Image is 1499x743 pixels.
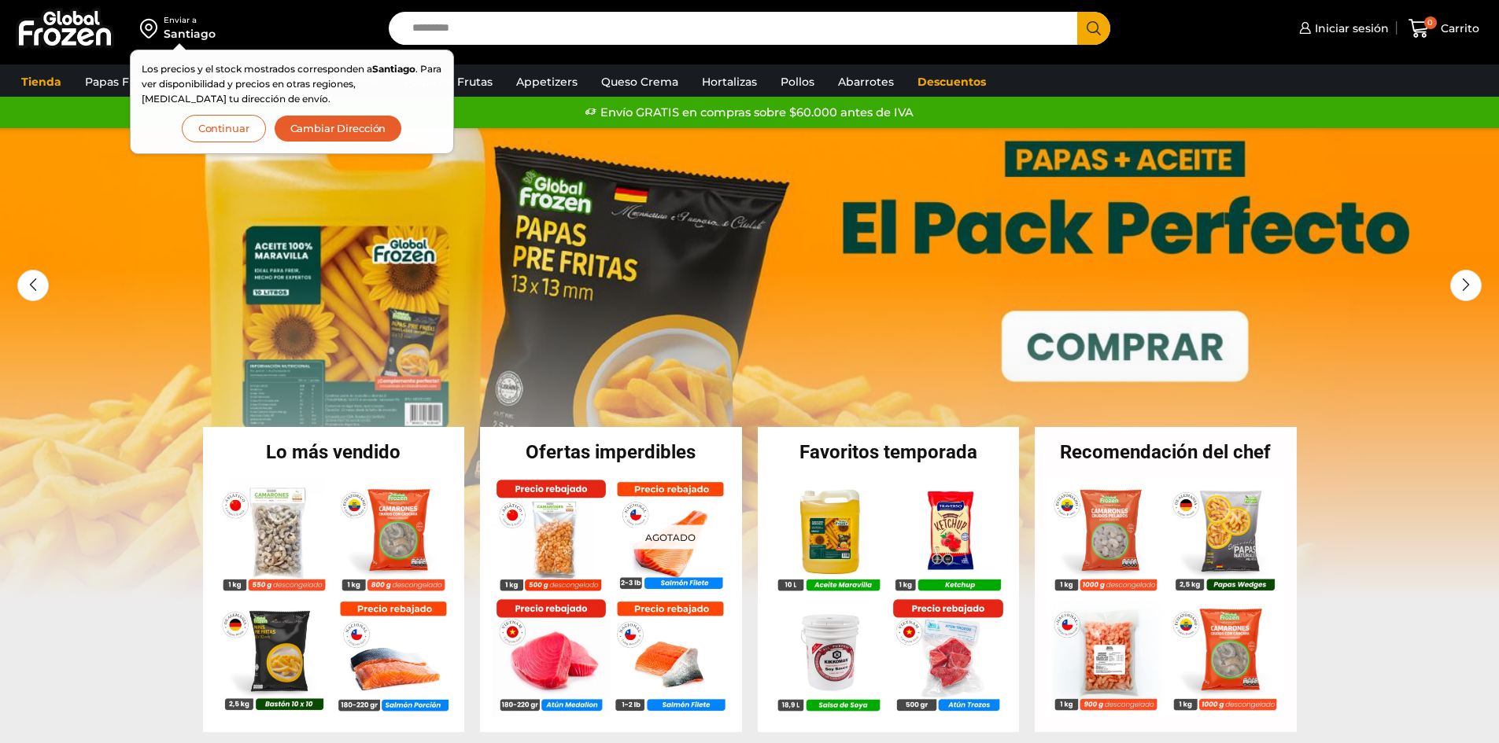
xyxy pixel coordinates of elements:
[1450,270,1482,301] div: Next slide
[634,524,707,549] p: Agotado
[773,67,822,97] a: Pollos
[694,67,765,97] a: Hortalizas
[1077,12,1110,45] button: Search button
[910,67,994,97] a: Descuentos
[13,67,69,97] a: Tienda
[274,115,403,142] button: Cambiar Dirección
[164,15,216,26] div: Enviar a
[1405,10,1483,47] a: 0 Carrito
[1295,13,1389,44] a: Iniciar sesión
[203,443,465,462] h2: Lo más vendido
[164,26,216,42] div: Santiago
[830,67,902,97] a: Abarrotes
[140,15,164,42] img: address-field-icon.svg
[17,270,49,301] div: Previous slide
[182,115,266,142] button: Continuar
[758,443,1020,462] h2: Favoritos temporada
[1437,20,1479,36] span: Carrito
[1311,20,1389,36] span: Iniciar sesión
[480,443,742,462] h2: Ofertas imperdibles
[1424,17,1437,29] span: 0
[1035,443,1297,462] h2: Recomendación del chef
[77,67,161,97] a: Papas Fritas
[593,67,686,97] a: Queso Crema
[142,61,442,107] p: Los precios y el stock mostrados corresponden a . Para ver disponibilidad y precios en otras regi...
[508,67,585,97] a: Appetizers
[372,63,415,75] strong: Santiago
